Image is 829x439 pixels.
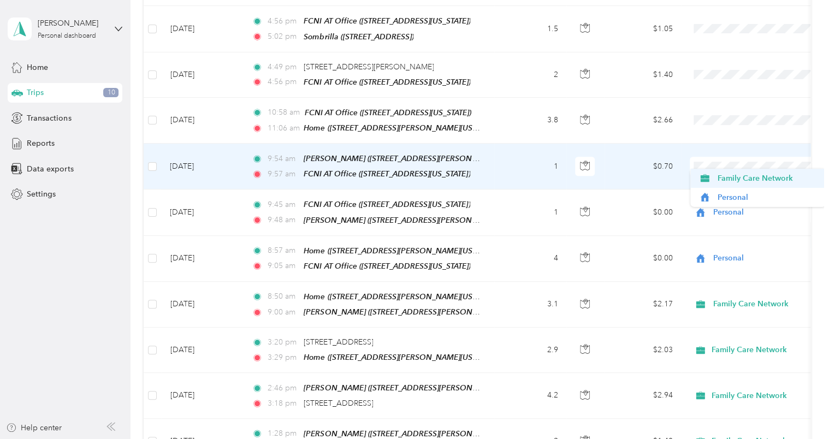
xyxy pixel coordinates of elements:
span: [STREET_ADDRESS] [304,399,373,408]
span: Transactions [27,112,71,124]
td: $0.00 [605,236,681,282]
span: Settings [27,188,56,200]
span: Family Care Network [711,345,786,355]
span: FCNI AT Office ([STREET_ADDRESS][US_STATE]) [304,16,470,25]
span: 3:29 pm [268,352,299,364]
span: 8:57 am [268,245,299,257]
span: 4:56 pm [268,76,299,88]
span: 10 [103,88,119,98]
span: [STREET_ADDRESS] [304,337,373,347]
span: 9:48 am [268,214,299,226]
td: [DATE] [161,373,243,418]
span: Reports [27,138,55,149]
span: Home ([STREET_ADDRESS][PERSON_NAME][US_STATE]) [304,292,500,301]
span: [PERSON_NAME] ([STREET_ADDRESS][PERSON_NAME][US_STATE]) [304,307,541,317]
span: 3:18 pm [268,398,299,410]
span: 9:45 am [268,199,299,211]
span: Family Care Network [717,173,818,184]
span: 8:50 am [268,290,299,302]
span: Family Care Network [713,298,813,310]
span: FCNI AT Office ([STREET_ADDRESS][US_STATE]) [304,200,470,209]
span: FCNI AT Office ([STREET_ADDRESS][US_STATE]) [304,262,470,270]
span: 10:58 am [268,106,300,118]
td: [DATE] [161,6,243,52]
span: [PERSON_NAME] ([STREET_ADDRESS][PERSON_NAME][US_STATE]) [304,154,541,163]
span: Home [27,62,48,73]
span: FCNI AT Office ([STREET_ADDRESS][US_STATE]) [304,169,470,178]
span: Trips [27,87,44,98]
td: [DATE] [161,52,243,98]
span: Data exports [27,163,73,175]
td: [DATE] [161,98,243,144]
span: Sombrilla ([STREET_ADDRESS]) [304,32,413,41]
td: $2.17 [605,282,681,328]
span: Personal [717,192,818,203]
span: Personal [713,252,813,264]
td: 1 [494,144,566,189]
td: [DATE] [161,144,243,189]
span: Home ([STREET_ADDRESS][PERSON_NAME][US_STATE]) [304,123,500,133]
span: Home ([STREET_ADDRESS][PERSON_NAME][US_STATE]) [304,246,500,256]
span: 9:00 am [268,306,299,318]
td: $1.05 [605,6,681,52]
td: 1.5 [494,6,566,52]
span: 5:02 pm [268,31,299,43]
span: [PERSON_NAME] ([STREET_ADDRESS][PERSON_NAME][US_STATE]) [304,216,541,225]
span: FCNI AT Office ([STREET_ADDRESS][US_STATE]) [305,108,471,117]
td: 2.9 [494,328,566,373]
span: 3:20 pm [268,336,299,348]
td: 3.8 [494,98,566,144]
td: $1.40 [605,52,681,98]
td: $2.03 [605,328,681,373]
td: 1 [494,189,566,235]
span: [PERSON_NAME] ([STREET_ADDRESS][PERSON_NAME][US_STATE]) [304,429,541,438]
td: [DATE] [161,189,243,235]
td: [DATE] [161,282,243,328]
span: 11:06 am [268,122,299,134]
td: 2 [494,52,566,98]
div: [PERSON_NAME] [38,17,106,29]
td: $0.00 [605,189,681,235]
td: $0.70 [605,144,681,189]
span: 2:46 pm [268,382,299,394]
span: FCNI AT Office ([STREET_ADDRESS][US_STATE]) [304,78,470,86]
span: Personal [713,206,813,218]
span: Home ([STREET_ADDRESS][PERSON_NAME][US_STATE]) [304,353,500,362]
span: 9:05 am [268,260,299,272]
td: $2.94 [605,373,681,418]
td: 4.2 [494,373,566,418]
span: Family Care Network [711,391,786,401]
span: 4:56 pm [268,15,299,27]
td: 4 [494,236,566,282]
span: 4:49 pm [268,61,299,73]
span: 9:54 am [268,153,299,165]
span: [STREET_ADDRESS][PERSON_NAME] [304,62,434,72]
button: Help center [6,422,62,434]
iframe: Everlance-gr Chat Button Frame [768,378,829,439]
td: 3.1 [494,282,566,328]
td: [DATE] [161,328,243,373]
td: [DATE] [161,236,243,282]
td: $2.66 [605,98,681,144]
span: 9:57 am [268,168,299,180]
div: Personal dashboard [38,33,96,39]
span: [PERSON_NAME] ([STREET_ADDRESS][PERSON_NAME][US_STATE]) [304,383,541,393]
